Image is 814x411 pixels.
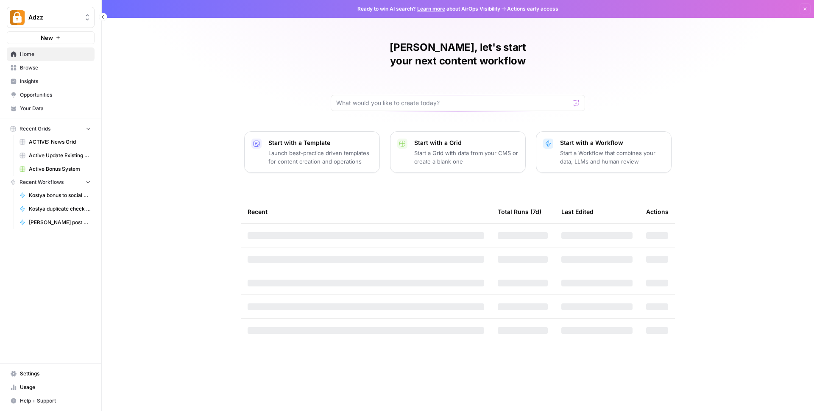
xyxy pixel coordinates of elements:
div: Recent [248,200,484,223]
button: Recent Workflows [7,176,95,189]
p: Launch best-practice driven templates for content creation and operations [268,149,373,166]
button: Workspace: Adzz [7,7,95,28]
a: Your Data [7,102,95,115]
p: Start a Grid with data from your CMS or create a blank one [414,149,519,166]
p: Start with a Grid [414,139,519,147]
div: Actions [646,200,669,223]
a: Active Bonus System [16,162,95,176]
span: ACTIVE: News Grid [29,138,91,146]
p: Start with a Workflow [560,139,664,147]
a: ACTIVE: News Grid [16,135,95,149]
span: Usage [20,383,91,391]
button: Start with a WorkflowStart a Workflow that combines your data, LLMs and human review [536,131,672,173]
a: [PERSON_NAME] post updater [16,216,95,229]
button: New [7,31,95,44]
a: Kostya bonus to social media - grid specific [16,189,95,202]
span: Recent Workflows [20,178,64,186]
span: New [41,33,53,42]
a: Usage [7,380,95,394]
button: Help + Support [7,394,95,408]
span: Active Bonus System [29,165,91,173]
a: Settings [7,367,95,380]
span: Insights [20,78,91,85]
a: Insights [7,75,95,88]
a: Browse [7,61,95,75]
span: Your Data [20,105,91,112]
a: Learn more [417,6,445,12]
span: Active Update Existing Post [29,152,91,159]
span: Settings [20,370,91,378]
span: Opportunities [20,91,91,99]
span: Adzz [28,13,80,22]
span: Actions early access [507,5,558,13]
button: Start with a GridStart a Grid with data from your CMS or create a blank one [390,131,526,173]
span: Browse [20,64,91,72]
button: Recent Grids [7,122,95,135]
span: Home [20,50,91,58]
a: Home [7,47,95,61]
a: Active Update Existing Post [16,149,95,162]
h1: [PERSON_NAME], let's start your next content workflow [331,41,585,68]
p: Start a Workflow that combines your data, LLMs and human review [560,149,664,166]
p: Start with a Template [268,139,373,147]
span: [PERSON_NAME] post updater [29,219,91,226]
a: Opportunities [7,88,95,102]
input: What would you like to create today? [336,99,569,107]
span: Kostya duplicate check CRM [29,205,91,213]
img: Adzz Logo [10,10,25,25]
span: Kostya bonus to social media - grid specific [29,192,91,199]
span: Recent Grids [20,125,50,133]
button: Start with a TemplateLaunch best-practice driven templates for content creation and operations [244,131,380,173]
a: Kostya duplicate check CRM [16,202,95,216]
span: Help + Support [20,397,91,405]
span: Ready to win AI search? about AirOps Visibility [357,5,500,13]
div: Last Edited [561,200,594,223]
div: Total Runs (7d) [498,200,541,223]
